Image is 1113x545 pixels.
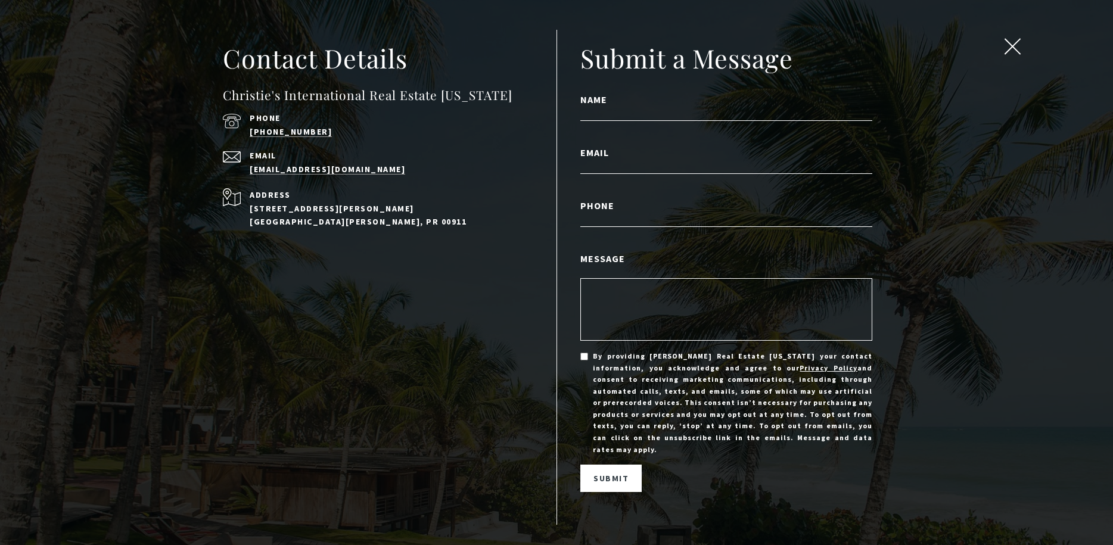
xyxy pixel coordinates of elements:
[593,473,629,484] span: Submit
[15,73,170,96] span: I agree to be contacted by [PERSON_NAME] International Real Estate PR via text, call & email. To ...
[223,86,556,105] h4: Christie's International Real Estate [US_STATE]
[250,164,405,175] a: [EMAIL_ADDRESS][DOMAIN_NAME]
[580,92,872,107] label: Name
[49,56,148,68] span: [PHONE_NUMBER]
[593,350,872,455] span: By providing [PERSON_NAME] Real Estate [US_STATE] your contact information, you acknowledge and a...
[580,198,872,213] label: Phone
[13,27,172,35] div: Do you have questions?
[580,145,872,160] label: Email
[13,38,172,46] div: Call or text [DATE], we are here to help!
[250,188,523,201] p: Address
[800,363,857,372] a: Privacy Policy - open in a new tab
[580,465,642,492] button: Submit
[223,42,556,75] h2: Contact Details
[250,114,523,122] p: Phone
[250,151,523,160] p: Email
[580,42,872,75] h2: Submit a Message
[250,202,523,229] p: [STREET_ADDRESS][PERSON_NAME] [GEOGRAPHIC_DATA][PERSON_NAME], PR 00911
[250,126,332,137] a: call (939) 337-3000
[580,353,588,360] input: By providing [PERSON_NAME] Real Estate [US_STATE] your contact information, you acknowledge and a...
[1001,38,1024,58] button: close modal
[580,251,872,266] label: Message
